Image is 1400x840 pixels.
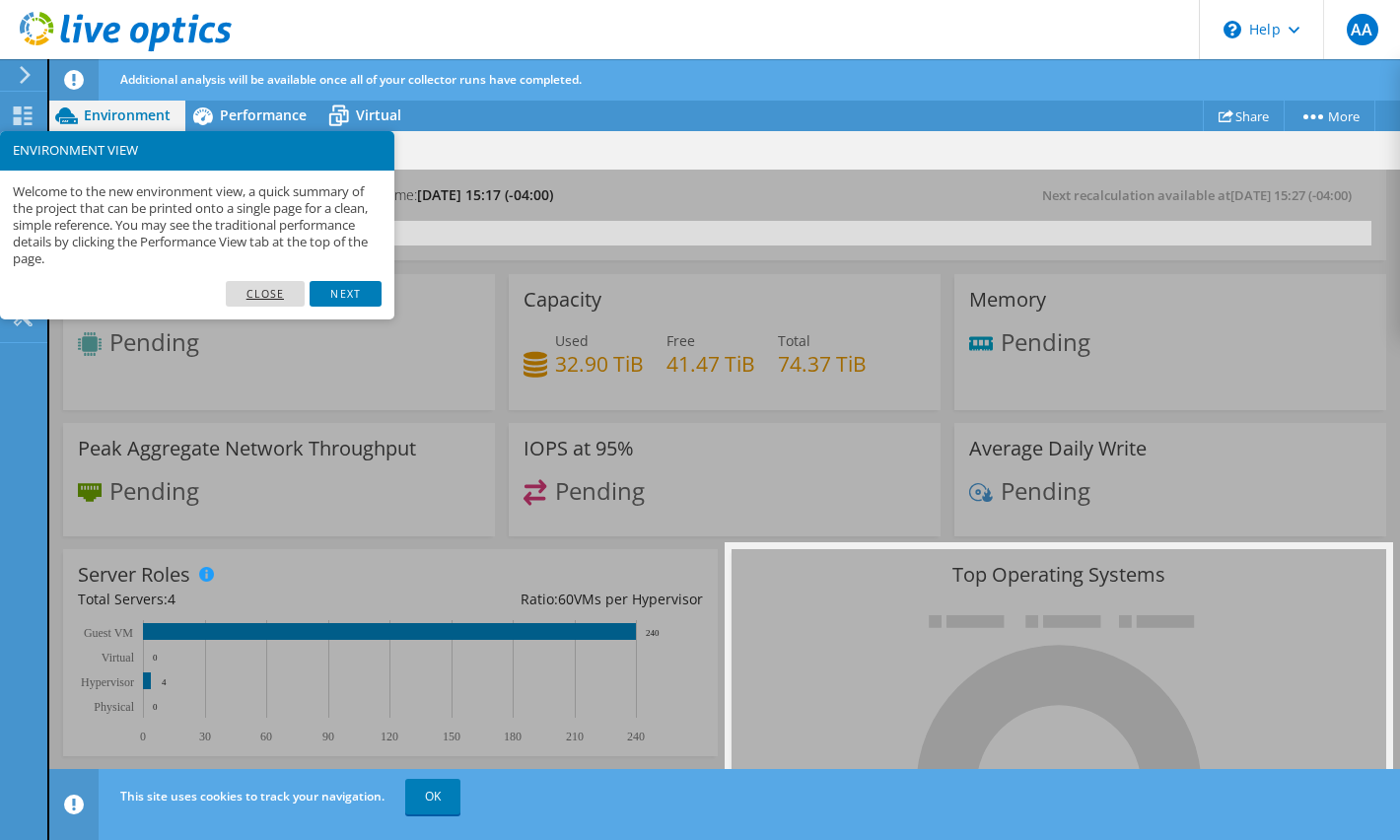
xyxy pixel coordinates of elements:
a: Close [226,281,306,307]
a: Share [1203,101,1285,131]
h3: ENVIRONMENT VIEW [13,144,382,157]
span: Environment [84,105,171,124]
span: Virtual [356,105,401,124]
span: Performance [220,105,307,124]
span: Additional analysis will be available once all of your collector runs have completed. [120,71,582,88]
span: AA [1347,14,1378,45]
span: This site uses cookies to track your navigation. [120,788,385,805]
a: Next [310,281,381,307]
p: Welcome to the new environment view, a quick summary of the project that can be printed onto a si... [13,183,382,268]
svg: \n [1224,21,1241,38]
a: More [1284,101,1375,131]
a: OK [405,779,460,814]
